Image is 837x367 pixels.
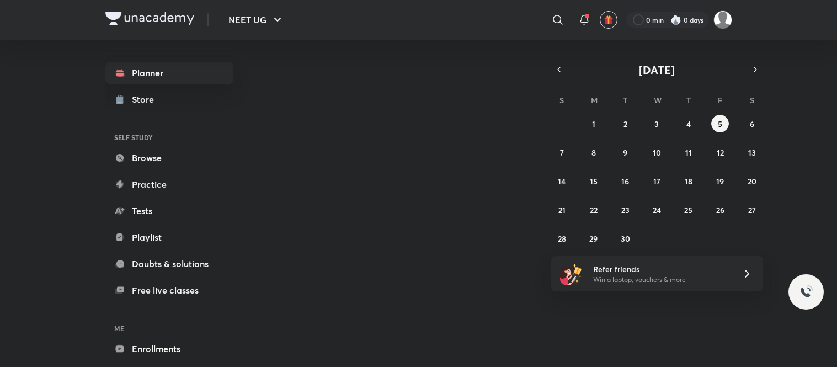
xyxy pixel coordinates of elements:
img: streak [670,14,681,25]
abbr: September 20, 2025 [748,176,756,187]
abbr: September 5, 2025 [718,119,722,129]
abbr: September 16, 2025 [621,176,629,187]
a: Free live classes [105,279,233,301]
button: [DATE] [567,62,748,77]
abbr: September 27, 2025 [748,205,756,215]
button: September 9, 2025 [616,143,634,161]
button: September 11, 2025 [680,143,697,161]
abbr: Monday [591,95,598,105]
abbr: September 28, 2025 [558,233,566,244]
abbr: September 1, 2025 [592,119,595,129]
img: referral [560,263,582,285]
abbr: September 2, 2025 [623,119,627,129]
button: September 6, 2025 [743,115,761,132]
abbr: Friday [718,95,722,105]
abbr: September 9, 2025 [623,147,627,158]
img: avatar [604,15,614,25]
abbr: September 29, 2025 [589,233,598,244]
button: September 19, 2025 [711,172,729,190]
abbr: September 17, 2025 [653,176,660,187]
button: September 18, 2025 [680,172,697,190]
img: Amisha Rani [713,10,732,29]
abbr: September 22, 2025 [590,205,598,215]
button: September 26, 2025 [711,201,729,219]
button: September 29, 2025 [585,230,603,247]
abbr: September 15, 2025 [590,176,598,187]
abbr: September 21, 2025 [558,205,566,215]
abbr: Tuesday [623,95,627,105]
h6: SELF STUDY [105,128,233,147]
abbr: September 3, 2025 [654,119,659,129]
button: September 25, 2025 [680,201,697,219]
h6: Refer friends [593,263,729,275]
abbr: September 7, 2025 [560,147,564,158]
button: September 3, 2025 [648,115,665,132]
button: September 27, 2025 [743,201,761,219]
abbr: September 6, 2025 [750,119,754,129]
abbr: September 23, 2025 [621,205,630,215]
abbr: September 4, 2025 [686,119,691,129]
button: September 20, 2025 [743,172,761,190]
button: NEET UG [222,9,291,31]
a: Tests [105,200,233,222]
button: September 21, 2025 [553,201,571,219]
abbr: September 8, 2025 [591,147,596,158]
button: September 24, 2025 [648,201,665,219]
button: September 22, 2025 [585,201,603,219]
p: Win a laptop, vouchers & more [593,275,729,285]
button: September 14, 2025 [553,172,571,190]
abbr: Wednesday [654,95,662,105]
button: September 15, 2025 [585,172,603,190]
button: September 23, 2025 [616,201,634,219]
button: September 5, 2025 [711,115,729,132]
h6: ME [105,319,233,338]
a: Browse [105,147,233,169]
abbr: Thursday [686,95,691,105]
button: September 28, 2025 [553,230,571,247]
abbr: Saturday [750,95,754,105]
abbr: September 12, 2025 [717,147,724,158]
a: Playlist [105,226,233,248]
button: September 30, 2025 [616,230,634,247]
button: September 4, 2025 [680,115,697,132]
div: Store [132,93,161,106]
a: Store [105,88,233,110]
a: Planner [105,62,233,84]
abbr: September 13, 2025 [748,147,756,158]
img: Company Logo [105,12,194,25]
button: September 13, 2025 [743,143,761,161]
abbr: Sunday [559,95,564,105]
button: avatar [600,11,617,29]
abbr: September 24, 2025 [653,205,661,215]
a: Enrollments [105,338,233,360]
button: September 12, 2025 [711,143,729,161]
button: September 1, 2025 [585,115,603,132]
button: September 10, 2025 [648,143,665,161]
button: September 8, 2025 [585,143,603,161]
span: [DATE] [639,62,675,77]
a: Practice [105,173,233,195]
button: September 7, 2025 [553,143,571,161]
abbr: September 11, 2025 [685,147,692,158]
abbr: September 30, 2025 [621,233,630,244]
a: Doubts & solutions [105,253,233,275]
button: September 16, 2025 [616,172,634,190]
abbr: September 14, 2025 [558,176,566,187]
a: Company Logo [105,12,194,28]
abbr: September 26, 2025 [716,205,724,215]
button: September 2, 2025 [616,115,634,132]
abbr: September 10, 2025 [653,147,661,158]
abbr: September 19, 2025 [716,176,724,187]
abbr: September 25, 2025 [684,205,692,215]
button: September 17, 2025 [648,172,665,190]
img: ttu [799,285,813,299]
abbr: September 18, 2025 [685,176,692,187]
